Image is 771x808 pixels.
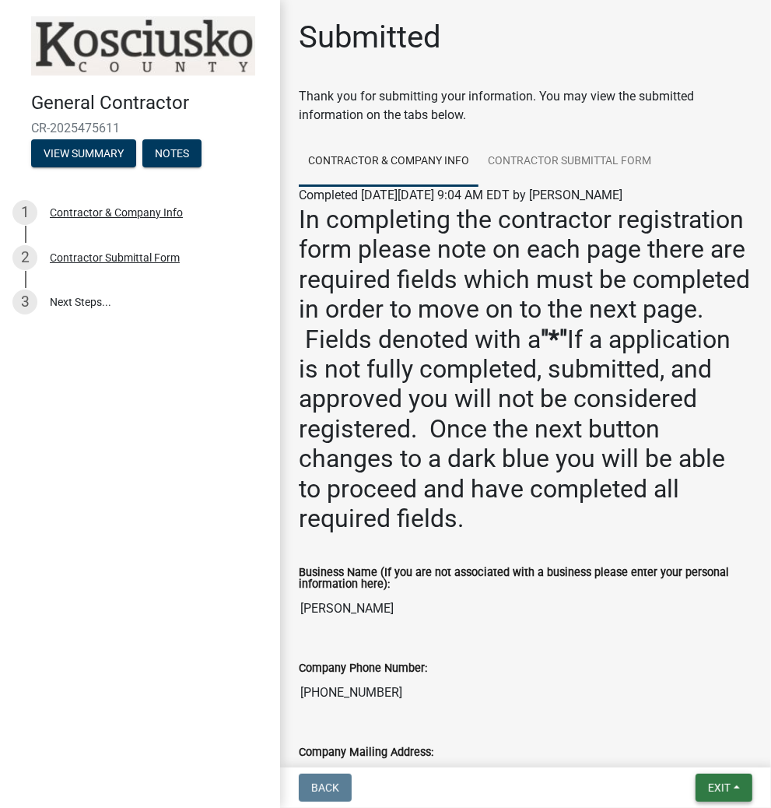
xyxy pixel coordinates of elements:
div: Contractor & Company Info [50,207,183,218]
span: Exit [708,782,731,794]
a: Contractor Submittal Form [478,137,661,187]
span: Back [311,782,339,794]
button: View Summary [31,139,136,167]
div: 3 [12,290,37,314]
div: Thank you for submitting your information. You may view the submitted information on the tabs below. [299,87,752,125]
h4: General Contractor [31,92,268,114]
div: 2 [12,245,37,270]
wm-modal-confirm: Summary [31,148,136,160]
span: Completed [DATE][DATE] 9:04 AM EDT by [PERSON_NAME] [299,188,622,202]
label: Business Name (If you are not associated with a business please enter your personal information h... [299,567,752,590]
label: Company Mailing Address: [299,747,433,758]
div: Contractor Submittal Form [50,252,180,263]
button: Exit [696,774,752,802]
span: CR-2025475611 [31,121,249,135]
wm-modal-confirm: Notes [142,148,202,160]
img: Kosciusko County, Indiana [31,16,255,76]
button: Back [299,774,352,802]
h1: Submitted [299,19,441,56]
button: Notes [142,139,202,167]
label: Company Phone Number: [299,663,427,674]
div: 1 [12,200,37,225]
a: Contractor & Company Info [299,137,478,187]
h2: In completing the contractor registration form please note on each page there are required fields... [299,205,752,533]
